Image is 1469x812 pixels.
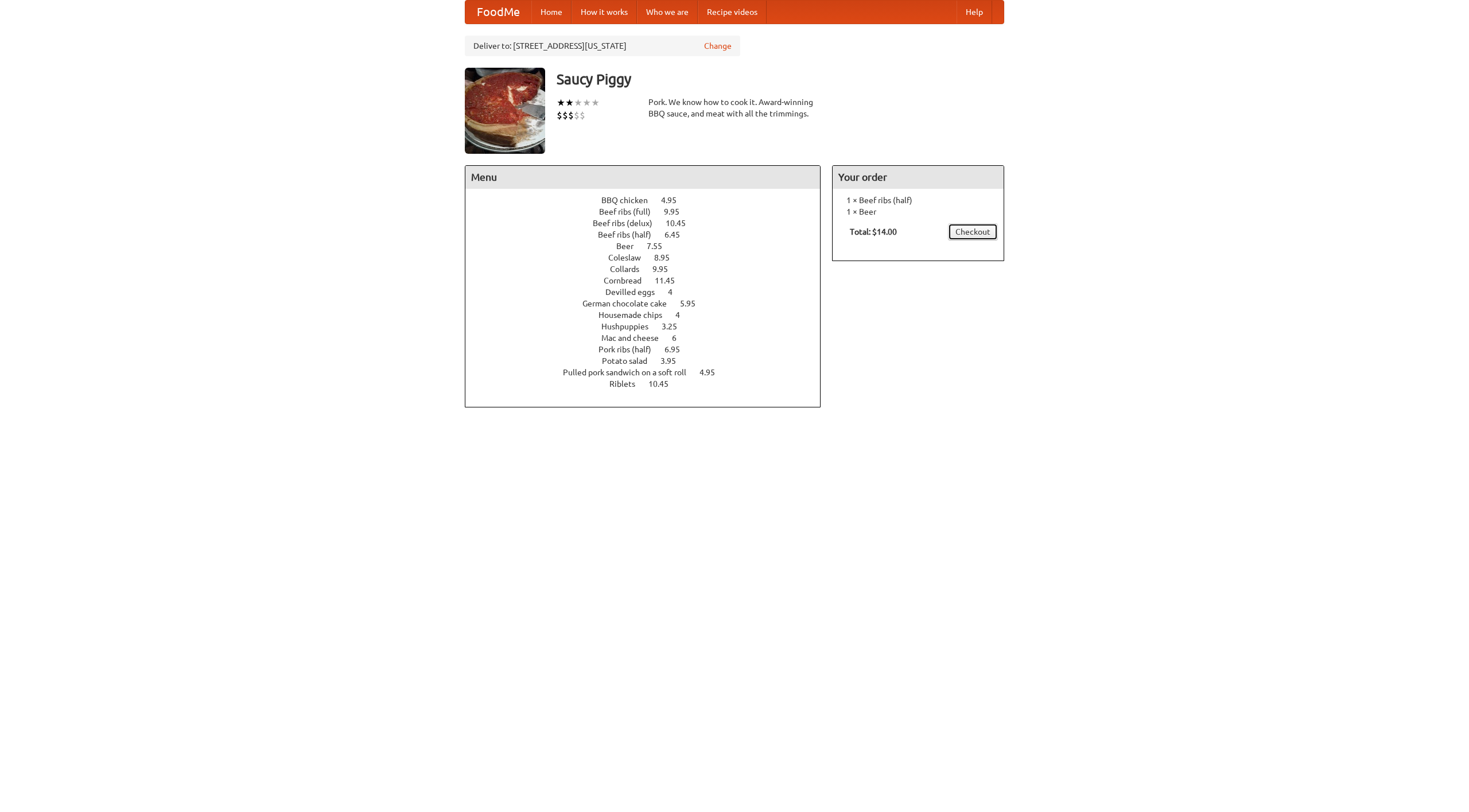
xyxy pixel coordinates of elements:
a: Pork ribs (half) 6.95 [599,345,701,354]
li: $ [580,109,585,122]
a: Beef ribs (delux) 10.45 [593,219,707,228]
span: 3.95 [660,356,687,366]
a: Housemade chips 4 [599,310,701,320]
a: Potato salad 3.95 [602,356,697,366]
a: Recipe videos [698,1,767,24]
span: Cornbread [604,276,653,285]
li: $ [574,109,580,122]
span: Coleslaw [608,253,652,262]
li: 1 × Beer [838,206,998,217]
span: 8.95 [654,253,681,262]
h3: Saucy Piggy [557,68,1004,91]
a: Devilled eggs 4 [605,287,694,297]
span: 7.55 [647,242,674,251]
span: German chocolate cake [582,299,678,308]
a: Beer 7.55 [616,242,683,251]
a: Cornbread 11.45 [604,276,696,285]
span: Pulled pork sandwich on a soft roll [563,368,698,377]
span: 9.95 [652,265,679,274]
span: Potato salad [602,356,659,366]
a: Pulled pork sandwich on a soft roll 4.95 [563,368,736,377]
a: BBQ chicken 4.95 [601,196,698,205]
span: 5.95 [680,299,707,308]
a: Collards 9.95 [610,265,689,274]
span: 6.95 [664,345,691,354]
a: German chocolate cake 5.95 [582,299,717,308]
span: 9.95 [664,207,691,216]
span: 4.95 [661,196,688,205]
span: 11.45 [655,276,686,285]
a: Home [531,1,572,24]
a: Help [957,1,992,24]
a: Hushpuppies 3.25 [601,322,698,331]
span: 10.45 [666,219,697,228]
b: Total: $14.00 [850,227,897,236]
span: Collards [610,265,651,274]
a: Checkout [948,223,998,240]
span: 10.45 [648,379,680,388]
span: Hushpuppies [601,322,660,331]
li: ★ [574,96,582,109]
span: Beef ribs (half) [598,230,663,239]
span: BBQ chicken [601,196,659,205]
li: $ [568,109,574,122]
span: 6.45 [664,230,691,239]
li: 1 × Beef ribs (half) [838,195,998,206]
span: 6 [672,333,688,343]
span: Riblets [609,379,647,388]
h4: Your order [833,166,1004,189]
span: 3.25 [662,322,689,331]
li: $ [562,109,568,122]
img: angular.jpg [465,68,545,154]
div: Pork. We know how to cook it. Award-winning BBQ sauce, and meat with all the trimmings. [648,96,821,119]
a: Riblets 10.45 [609,379,690,388]
span: 4.95 [699,368,726,377]
a: Who we are [637,1,698,24]
a: How it works [572,1,637,24]
li: $ [557,109,562,122]
a: FoodMe [465,1,531,24]
span: Beer [616,242,645,251]
h4: Menu [465,166,820,189]
li: ★ [557,96,565,109]
a: Mac and cheese 6 [601,333,698,343]
a: Beef ribs (half) 6.45 [598,230,701,239]
a: Change [704,40,732,52]
li: ★ [591,96,600,109]
a: Coleslaw 8.95 [608,253,691,262]
span: Beef ribs (full) [599,207,662,216]
span: Pork ribs (half) [599,345,663,354]
li: ★ [565,96,574,109]
li: ★ [582,96,591,109]
span: 4 [675,310,691,320]
span: Mac and cheese [601,333,670,343]
span: Housemade chips [599,310,674,320]
span: Devilled eggs [605,287,666,297]
div: Deliver to: [STREET_ADDRESS][US_STATE] [465,36,740,56]
span: 4 [668,287,684,297]
a: Beef ribs (full) 9.95 [599,207,701,216]
span: Beef ribs (delux) [593,219,664,228]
